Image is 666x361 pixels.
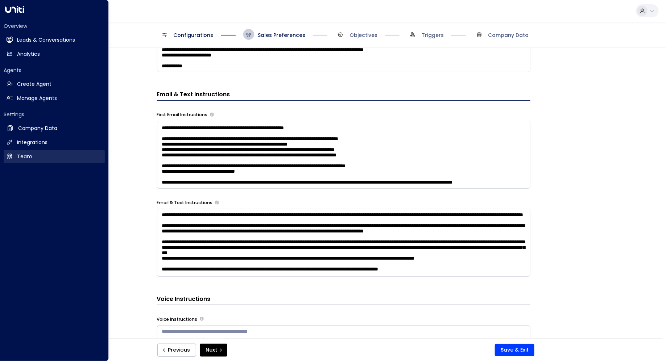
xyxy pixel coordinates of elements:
h2: Settings [4,111,105,118]
button: Next [200,344,227,357]
span: Objectives [349,32,377,39]
label: Email & Text Instructions [157,200,213,206]
h2: Team [17,153,32,160]
span: Company Data [488,32,529,39]
button: Specify instructions for the agent's first email only, such as introductory content, special offe... [210,113,214,117]
h2: Create Agent [17,80,51,88]
h2: Analytics [17,50,40,58]
a: Team [4,150,105,163]
label: First Email Instructions [157,112,208,118]
a: Create Agent [4,77,105,91]
button: Provide any specific instructions you want the agent to follow only when responding to leads via ... [215,201,219,205]
button: Previous [157,344,196,357]
h2: Manage Agents [17,95,57,102]
h2: Company Data [18,125,57,132]
span: Triggers [422,32,444,39]
h3: Voice Instructions [157,295,530,305]
h2: Overview [4,22,105,30]
a: Leads & Conversations [4,33,105,47]
a: Analytics [4,47,105,61]
a: Company Data [4,122,105,135]
h3: Email & Text Instructions [157,90,530,101]
span: Sales Preferences [258,32,305,39]
a: Manage Agents [4,92,105,105]
label: Voice Instructions [157,316,198,323]
h2: Agents [4,67,105,74]
span: Configurations [174,32,214,39]
a: Integrations [4,136,105,149]
button: Save & Exit [495,344,534,356]
button: Provide specific instructions for phone conversations, such as tone, pacing, information to empha... [200,317,204,321]
h2: Leads & Conversations [17,36,75,44]
h2: Integrations [17,139,47,146]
